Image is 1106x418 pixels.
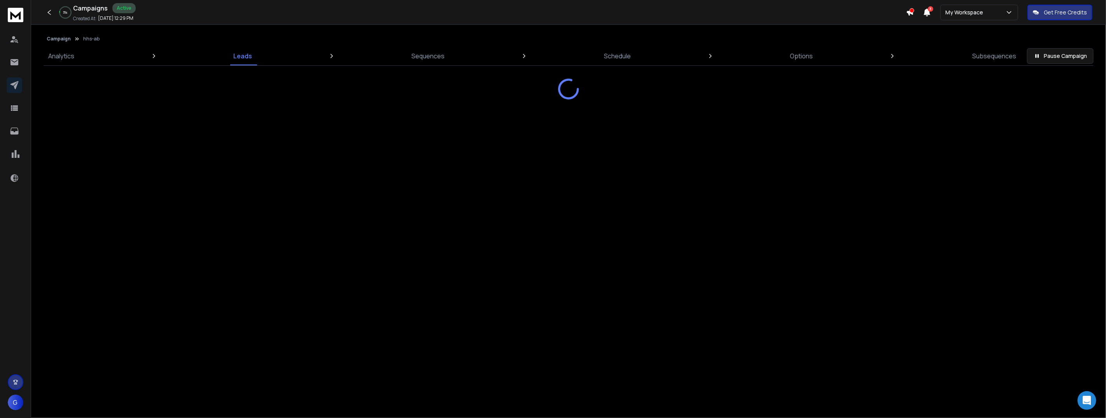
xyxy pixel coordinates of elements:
a: Subsequences [968,47,1021,65]
button: Campaign [47,36,71,42]
p: hhs-ab [83,36,100,42]
button: Pause Campaign [1027,48,1094,64]
div: Active [112,3,136,13]
a: Analytics [44,47,79,65]
p: [DATE] 12:29 PM [98,15,133,21]
h1: Campaigns [73,3,108,13]
a: Leads [229,47,257,65]
img: logo [8,8,23,22]
p: Options [790,51,813,61]
p: My Workspace [945,9,986,16]
a: Options [785,47,817,65]
p: 3 % [63,10,68,15]
p: Subsequences [972,51,1016,61]
p: Sequences [411,51,444,61]
div: Open Intercom Messenger [1078,391,1096,410]
span: 3 [928,6,933,12]
button: G [8,395,23,410]
p: Schedule [604,51,631,61]
a: Schedule [599,47,635,65]
p: Get Free Credits [1044,9,1087,16]
a: Sequences [407,47,449,65]
p: Created At: [73,16,96,22]
p: Analytics [48,51,74,61]
p: Leads [234,51,252,61]
button: Get Free Credits [1027,5,1092,20]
